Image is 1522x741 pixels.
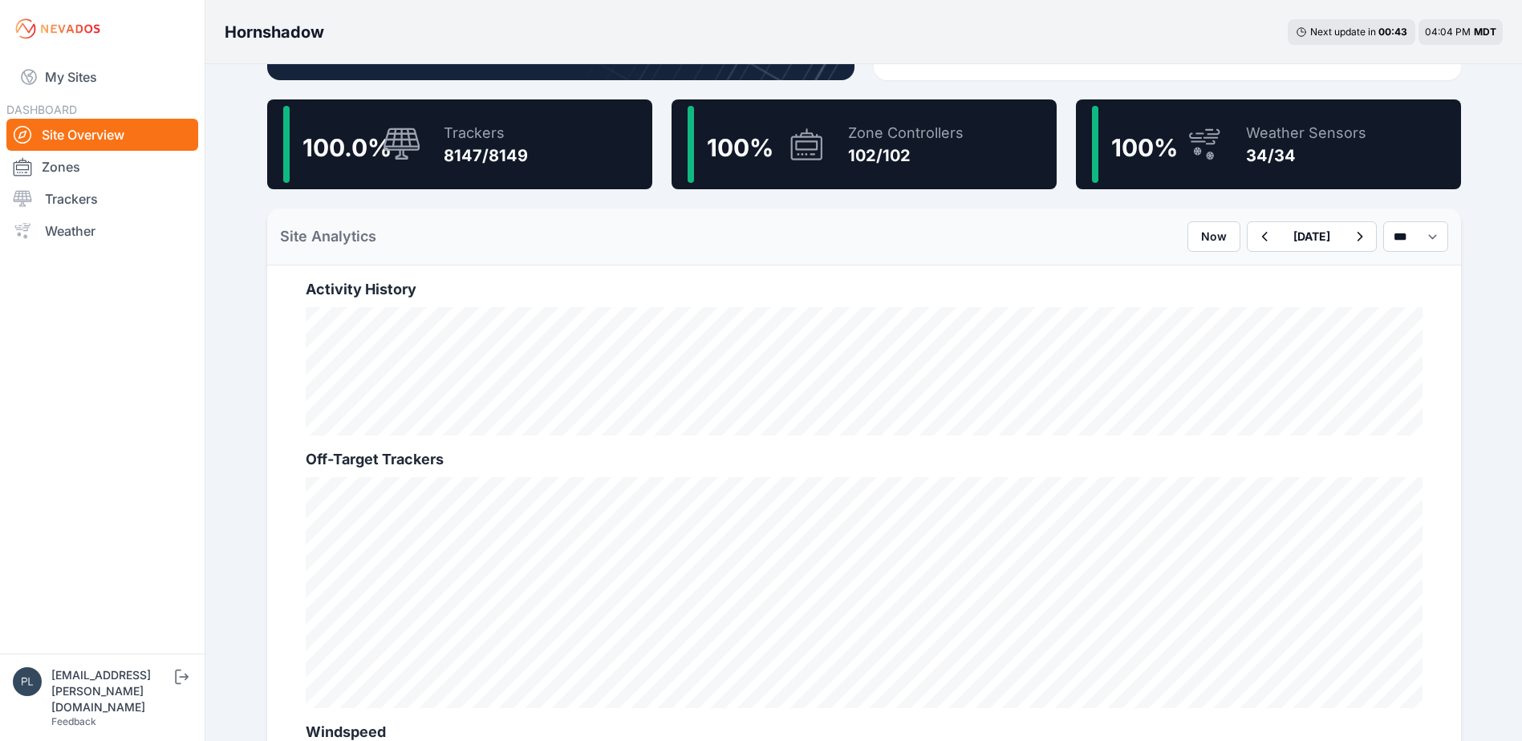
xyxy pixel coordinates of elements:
[6,183,198,215] a: Trackers
[6,151,198,183] a: Zones
[707,133,773,162] span: 100 %
[225,21,324,43] h3: Hornshadow
[1246,144,1366,167] div: 34/34
[444,122,528,144] div: Trackers
[1378,26,1407,38] div: 00 : 43
[444,144,528,167] div: 8147/8149
[306,278,1423,301] h2: Activity History
[672,99,1057,189] a: 100%Zone Controllers102/102
[280,225,376,248] h2: Site Analytics
[225,11,324,53] nav: Breadcrumb
[6,215,198,247] a: Weather
[1281,222,1343,251] button: [DATE]
[302,133,392,162] span: 100.0 %
[1111,133,1178,162] span: 100 %
[6,119,198,151] a: Site Overview
[306,448,1423,471] h2: Off-Target Trackers
[1310,26,1376,38] span: Next update in
[1076,99,1461,189] a: 100%Weather Sensors34/34
[13,667,42,696] img: plsmith@sundt.com
[1187,221,1240,252] button: Now
[13,16,103,42] img: Nevados
[1474,26,1496,38] span: MDT
[6,103,77,116] span: DASHBOARD
[1246,122,1366,144] div: Weather Sensors
[267,99,652,189] a: 100.0%Trackers8147/8149
[1425,26,1471,38] span: 04:04 PM
[6,58,198,96] a: My Sites
[848,122,964,144] div: Zone Controllers
[51,667,172,715] div: [EMAIL_ADDRESS][PERSON_NAME][DOMAIN_NAME]
[848,144,964,167] div: 102/102
[51,715,96,727] a: Feedback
